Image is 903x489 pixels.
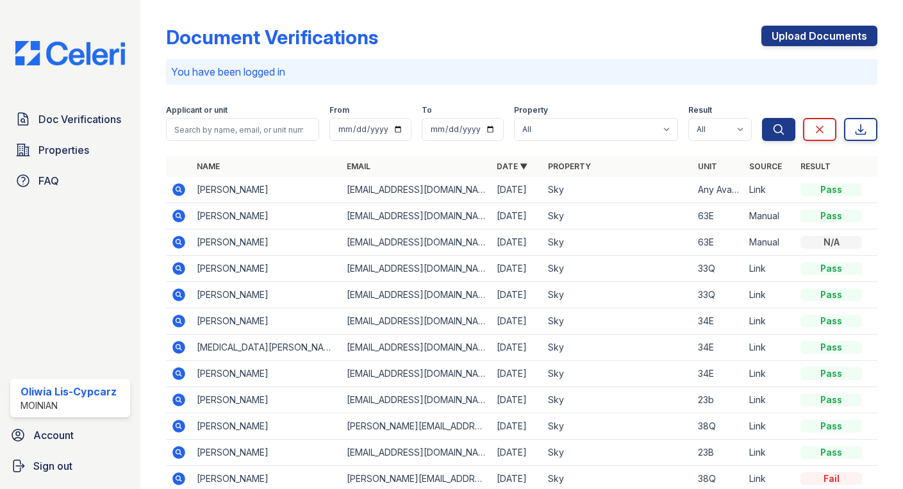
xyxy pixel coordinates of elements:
[497,162,527,171] a: Date ▼
[800,183,862,196] div: Pass
[744,282,795,308] td: Link
[800,315,862,327] div: Pass
[693,308,744,335] td: 34E
[192,256,342,282] td: [PERSON_NAME]
[342,203,492,229] td: [EMAIL_ADDRESS][DOMAIN_NAME]
[543,308,693,335] td: Sky
[38,112,121,127] span: Doc Verifications
[492,229,543,256] td: [DATE]
[548,162,591,171] a: Property
[492,361,543,387] td: [DATE]
[5,422,135,448] a: Account
[800,262,862,275] div: Pass
[749,162,782,171] a: Source
[329,105,349,115] label: From
[800,367,862,380] div: Pass
[543,361,693,387] td: Sky
[38,173,59,188] span: FAQ
[347,162,370,171] a: Email
[5,41,135,65] img: CE_Logo_Blue-a8612792a0a2168367f1c8372b55b34899dd931a85d93a1a3d3e32e68fde9ad4.png
[21,384,117,399] div: Oliwia Lis-Cypcarz
[543,229,693,256] td: Sky
[800,162,831,171] a: Result
[5,453,135,479] a: Sign out
[192,335,342,361] td: [MEDICAL_DATA][PERSON_NAME]
[693,361,744,387] td: 34E
[744,308,795,335] td: Link
[342,229,492,256] td: [EMAIL_ADDRESS][DOMAIN_NAME]
[744,256,795,282] td: Link
[166,26,378,49] div: Document Verifications
[10,106,130,132] a: Doc Verifications
[342,440,492,466] td: [EMAIL_ADDRESS][DOMAIN_NAME]
[543,282,693,308] td: Sky
[492,387,543,413] td: [DATE]
[693,440,744,466] td: 23B
[514,105,548,115] label: Property
[342,361,492,387] td: [EMAIL_ADDRESS][DOMAIN_NAME]
[744,361,795,387] td: Link
[197,162,220,171] a: Name
[849,438,890,476] iframe: chat widget
[492,177,543,203] td: [DATE]
[342,308,492,335] td: [EMAIL_ADDRESS][DOMAIN_NAME]
[492,282,543,308] td: [DATE]
[192,229,342,256] td: [PERSON_NAME]
[543,440,693,466] td: Sky
[192,440,342,466] td: [PERSON_NAME]
[543,256,693,282] td: Sky
[492,413,543,440] td: [DATE]
[543,335,693,361] td: Sky
[693,177,744,203] td: Any Available
[422,105,432,115] label: To
[688,105,712,115] label: Result
[10,137,130,163] a: Properties
[192,177,342,203] td: [PERSON_NAME]
[33,427,74,443] span: Account
[21,399,117,412] div: Moinian
[492,440,543,466] td: [DATE]
[543,413,693,440] td: Sky
[693,203,744,229] td: 63E
[693,413,744,440] td: 38Q
[543,177,693,203] td: Sky
[800,210,862,222] div: Pass
[166,105,228,115] label: Applicant or unit
[744,229,795,256] td: Manual
[342,413,492,440] td: [PERSON_NAME][EMAIL_ADDRESS][PERSON_NAME][DOMAIN_NAME]
[492,256,543,282] td: [DATE]
[492,308,543,335] td: [DATE]
[192,282,342,308] td: [PERSON_NAME]
[744,177,795,203] td: Link
[693,256,744,282] td: 33Q
[492,203,543,229] td: [DATE]
[800,394,862,406] div: Pass
[761,26,877,46] a: Upload Documents
[192,203,342,229] td: [PERSON_NAME]
[693,335,744,361] td: 34E
[192,361,342,387] td: [PERSON_NAME]
[10,168,130,194] a: FAQ
[543,387,693,413] td: Sky
[38,142,89,158] span: Properties
[492,335,543,361] td: [DATE]
[166,118,319,141] input: Search by name, email, or unit number
[744,203,795,229] td: Manual
[800,236,862,249] div: N/A
[33,458,72,474] span: Sign out
[342,282,492,308] td: [EMAIL_ADDRESS][DOMAIN_NAME]
[171,64,872,79] p: You have been logged in
[800,288,862,301] div: Pass
[342,177,492,203] td: [EMAIL_ADDRESS][DOMAIN_NAME]
[744,335,795,361] td: Link
[342,335,492,361] td: [EMAIL_ADDRESS][DOMAIN_NAME]
[693,387,744,413] td: 23b
[800,341,862,354] div: Pass
[744,440,795,466] td: Link
[342,387,492,413] td: [EMAIL_ADDRESS][DOMAIN_NAME]
[800,420,862,433] div: Pass
[342,256,492,282] td: [EMAIL_ADDRESS][DOMAIN_NAME]
[693,229,744,256] td: 63E
[192,308,342,335] td: [PERSON_NAME]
